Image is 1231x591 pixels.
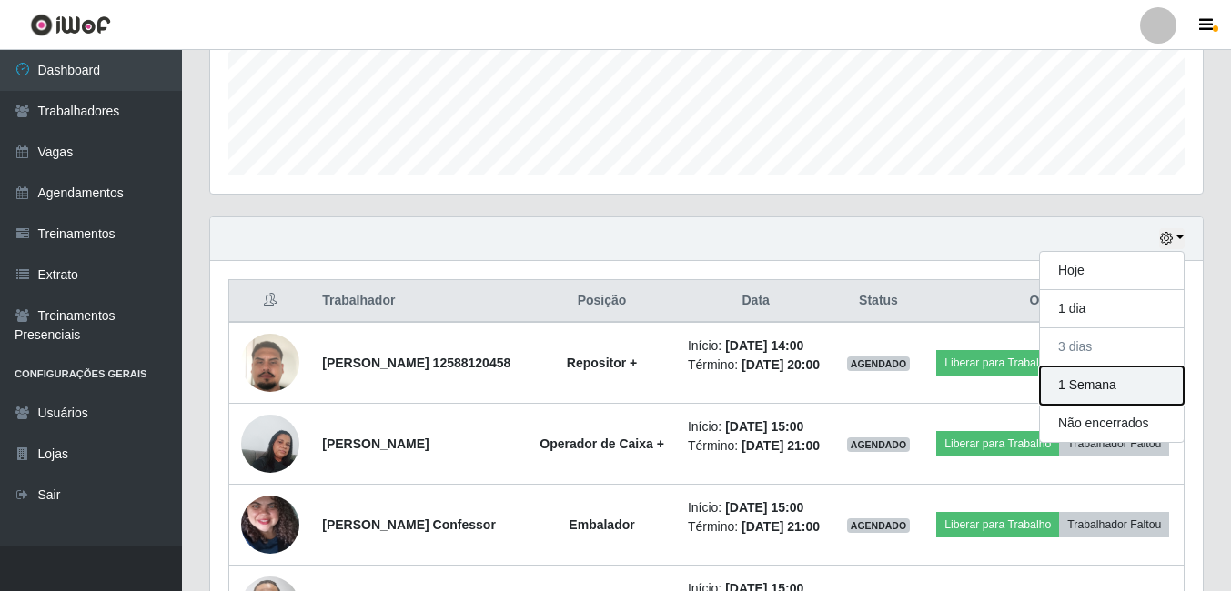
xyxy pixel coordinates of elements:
li: Término: [688,356,824,375]
th: Trabalhador [311,280,527,323]
th: Status [834,280,922,323]
strong: [PERSON_NAME] [322,436,429,451]
span: AGENDADO [847,437,911,452]
li: Término: [688,436,824,456]
span: AGENDADO [847,518,911,533]
img: 1748891631133.jpeg [241,460,299,589]
img: CoreUI Logo [30,14,111,36]
button: Liberar para Trabalho [936,512,1059,537]
strong: Repositor + [567,356,637,370]
button: Liberar para Trabalho [936,350,1059,376]
time: [DATE] 14:00 [725,338,803,353]
time: [DATE] 21:00 [742,519,820,534]
button: 1 Semana [1040,366,1184,405]
time: [DATE] 15:00 [725,419,803,434]
li: Início: [688,417,824,436]
time: [DATE] 20:00 [742,357,820,372]
strong: Operador de Caixa + [540,436,664,451]
strong: [PERSON_NAME] Confessor [322,517,496,532]
button: Trabalhador Faltou [1059,512,1169,537]
strong: Embalador [569,517,634,532]
th: Posição [527,280,677,323]
button: 1 dia [1040,290,1184,328]
img: 1742301305907.jpeg [241,311,299,415]
th: Opções [923,280,1185,323]
li: Início: [688,336,824,356]
button: Não encerrados [1040,405,1184,442]
button: Hoje [1040,252,1184,290]
li: Término: [688,517,824,536]
button: Liberar para Trabalho [936,431,1059,456]
img: 1707874024765.jpeg [241,405,299,482]
time: [DATE] 21:00 [742,438,820,453]
button: 3 dias [1040,328,1184,366]
time: [DATE] 15:00 [725,500,803,515]
li: Início: [688,498,824,517]
strong: [PERSON_NAME] 12588120458 [322,356,510,370]
span: AGENDADO [847,356,911,371]
th: Data [677,280,835,323]
button: Trabalhador Faltou [1059,431,1169,456]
